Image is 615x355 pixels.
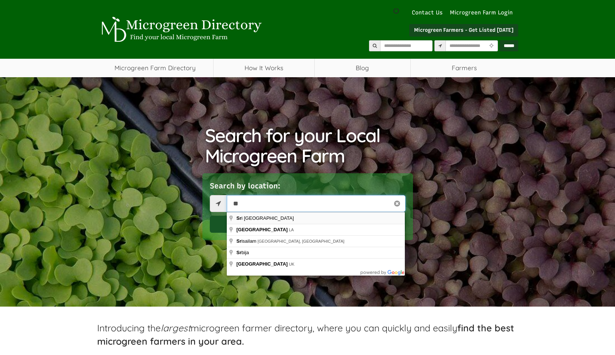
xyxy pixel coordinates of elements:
a: Microgreen Farmers - Get Listed [DATE] [409,24,518,37]
span: Sr [236,215,242,221]
i: Use Current Location [488,44,495,48]
strong: find the best microgreen farmers in your area. [97,322,514,347]
a: How It Works [213,59,314,77]
a: Blog [315,59,410,77]
span: Sr [236,250,242,255]
em: largest [161,322,191,334]
span: isailam [236,238,257,244]
span: [GEOGRAPHIC_DATA], [GEOGRAPHIC_DATA] [257,239,344,243]
button: Search [210,216,406,233]
span: bija [236,250,250,255]
a: Microgreen Farm Login [450,9,516,17]
span: [GEOGRAPHIC_DATA] [236,227,288,232]
span: UK [289,262,294,266]
span: Introducing the microgreen farmer directory, where you can quickly and easily [97,322,514,347]
a: Microgreen Farm Directory [97,59,213,77]
label: Search by location: [210,181,280,191]
a: Contact Us [408,9,446,17]
h1: Search for your Local Microgreen Farm [205,125,410,166]
span: Farmers [411,59,518,77]
span: i [GEOGRAPHIC_DATA] [236,215,295,221]
span: Sr [236,238,242,244]
span: [GEOGRAPHIC_DATA] [236,261,288,267]
span: LA [289,228,294,232]
img: Microgreen Directory [97,17,263,42]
